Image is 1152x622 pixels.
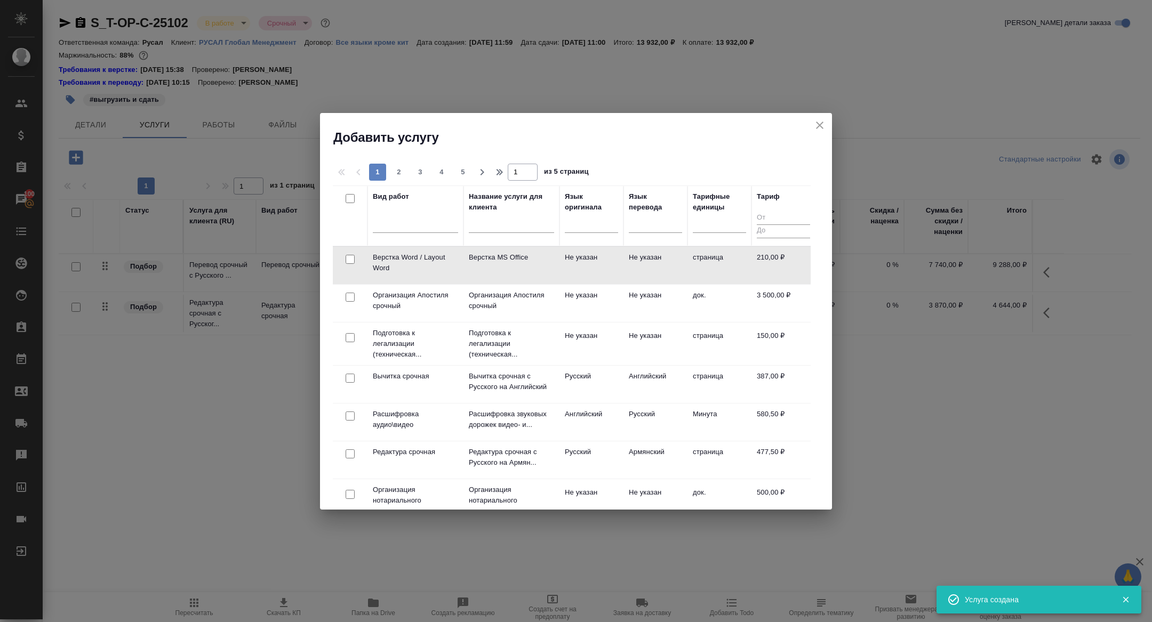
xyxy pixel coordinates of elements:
[687,441,751,479] td: страница
[454,164,471,181] button: 5
[469,328,554,360] p: Подготовка к легализации (техническая...
[469,371,554,392] p: Вычитка срочная с Русского на Английский
[412,167,429,177] span: 3
[373,290,458,311] p: Организация Апостиля срочный
[812,117,828,133] button: close
[757,191,780,202] div: Тариф
[623,285,687,322] td: Не указан
[687,366,751,403] td: страница
[412,164,429,181] button: 3
[544,165,589,181] span: из 5 страниц
[559,403,623,441] td: Английский
[559,285,623,322] td: Не указан
[390,164,407,181] button: 2
[687,325,751,362] td: страница
[1115,595,1137,604] button: Закрыть
[623,366,687,403] td: Английский
[623,247,687,284] td: Не указан
[751,247,815,284] td: 210,00 ₽
[469,191,554,213] div: Название услуги для клиента
[687,247,751,284] td: страница
[757,212,810,225] input: От
[390,167,407,177] span: 2
[687,403,751,441] td: Минута
[751,441,815,479] td: 477,50 ₽
[373,191,409,202] div: Вид работ
[433,167,450,177] span: 4
[559,325,623,362] td: Не указан
[559,366,623,403] td: Русский
[751,403,815,441] td: 580,50 ₽
[687,285,751,322] td: док.
[469,409,554,430] p: Расшифровка звуковых дорожек видео- и...
[623,441,687,479] td: Армянский
[687,482,751,519] td: док.
[373,371,458,382] p: Вычитка срочная
[373,409,458,430] p: Расшифровка аудио\видео
[559,482,623,519] td: Не указан
[757,224,810,238] input: До
[469,447,554,468] p: Редактура срочная с Русского на Армян...
[433,164,450,181] button: 4
[469,484,554,516] p: Организация нотариального удостоверен...
[469,252,554,263] p: Верстка MS Office
[965,594,1106,605] div: Услуга создана
[751,482,815,519] td: 500,00 ₽
[373,447,458,457] p: Редактура срочная
[751,285,815,322] td: 3 500,00 ₽
[693,191,746,213] div: Тарифные единицы
[559,441,623,479] td: Русский
[751,325,815,362] td: 150,00 ₽
[623,403,687,441] td: Русский
[469,290,554,311] p: Организация Апостиля срочный
[751,366,815,403] td: 387,00 ₽
[454,167,471,177] span: 5
[623,325,687,362] td: Не указан
[373,252,458,273] p: Верстка Word / Layout Word
[629,191,682,213] div: Язык перевода
[373,484,458,516] p: Организация нотариального удостоверен...
[333,129,832,146] h2: Добавить услугу
[623,482,687,519] td: Не указан
[565,191,618,213] div: Язык оригинала
[559,247,623,284] td: Не указан
[373,328,458,360] p: Подготовка к легализации (техническая...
